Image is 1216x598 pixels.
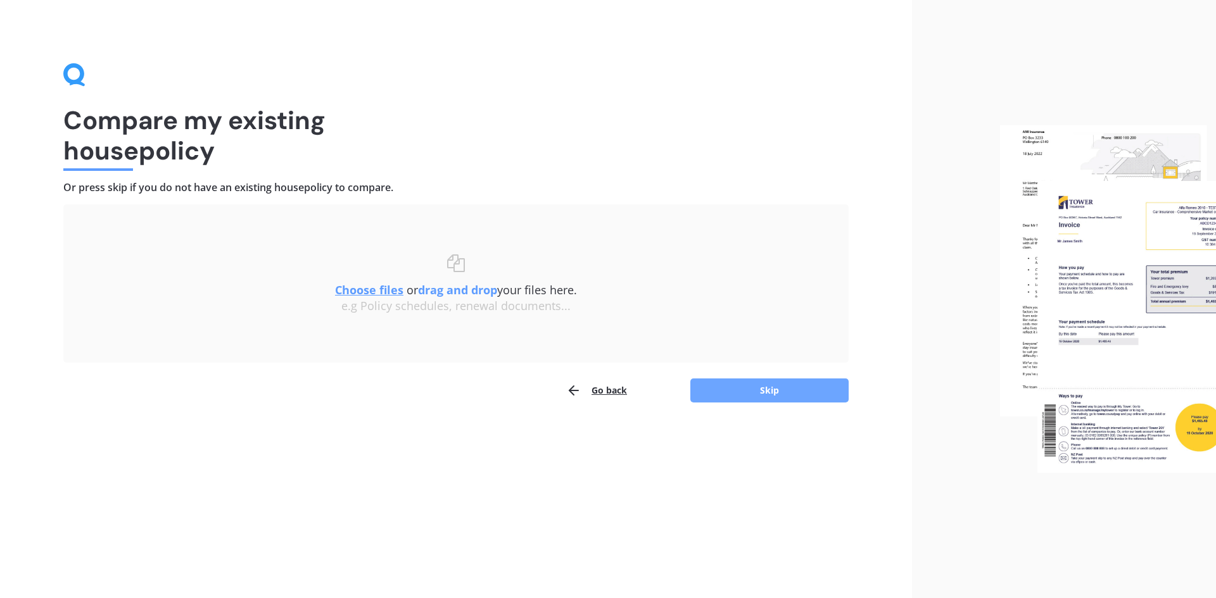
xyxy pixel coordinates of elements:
h1: Compare my existing house policy [63,105,849,166]
h4: Or press skip if you do not have an existing house policy to compare. [63,181,849,194]
div: e.g Policy schedules, renewal documents... [89,299,823,313]
img: files.webp [1000,125,1216,473]
span: or your files here. [335,282,577,297]
u: Choose files [335,282,403,297]
b: drag and drop [418,282,497,297]
button: Skip [690,378,849,402]
button: Go back [566,378,627,403]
